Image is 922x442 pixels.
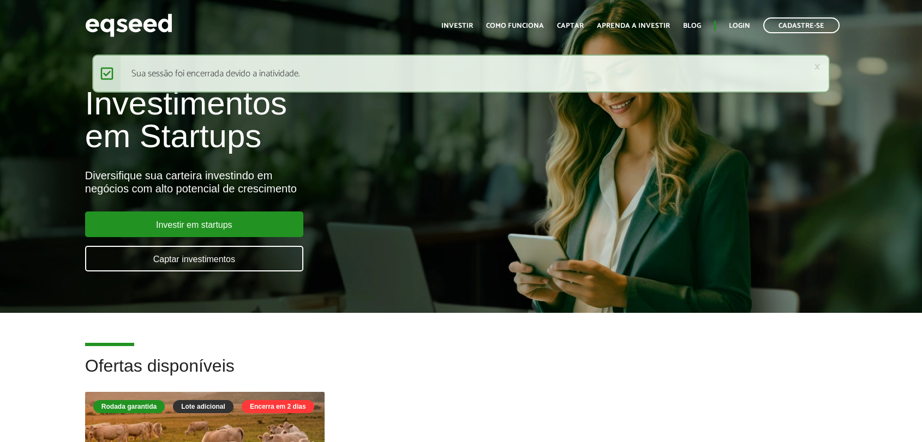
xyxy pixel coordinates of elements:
div: Rodada garantida [93,400,165,413]
a: Investir [441,22,473,29]
a: Aprenda a investir [597,22,670,29]
h1: Investimentos em Startups [85,87,530,153]
a: Captar investimentos [85,246,303,271]
a: Investir em startups [85,211,303,237]
a: Como funciona [486,22,544,29]
a: Login [729,22,750,29]
div: Diversifique sua carteira investindo em negócios com alto potencial de crescimento [85,169,530,195]
a: Captar [557,22,584,29]
a: Cadastre-se [763,17,840,33]
img: EqSeed [85,11,172,40]
div: Sua sessão foi encerrada devido a inatividade. [92,55,830,93]
h2: Ofertas disponíveis [85,356,837,392]
div: Lote adicional [173,400,234,413]
a: Blog [683,22,701,29]
a: × [814,61,821,72]
div: Encerra em 2 dias [242,400,314,413]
